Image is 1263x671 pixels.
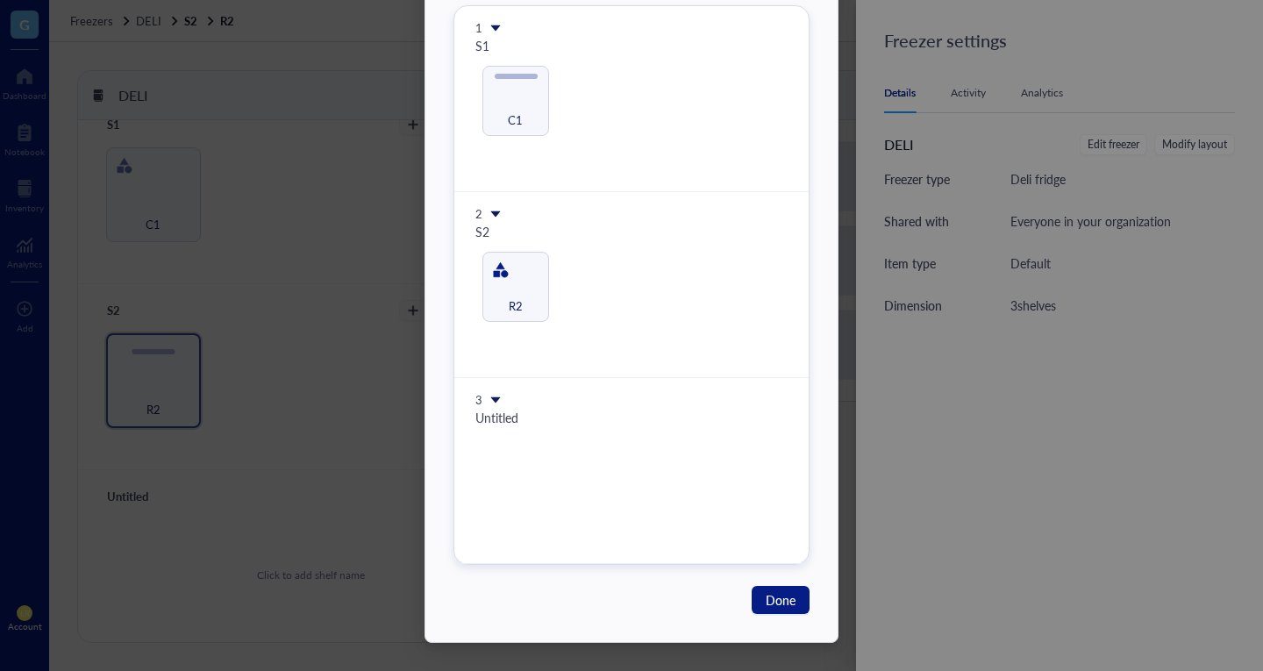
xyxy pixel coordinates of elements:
div: S1 [475,36,788,55]
div: 2 [475,206,482,222]
div: 1 [475,20,482,36]
span: C1 [508,111,523,128]
div: S2 [475,222,788,241]
div: C1 [482,66,549,136]
div: 3 [475,392,482,408]
button: Done [752,586,810,614]
span: Done [766,590,796,610]
div: R2 [482,252,549,322]
span: R2 [509,297,523,314]
div: Untitled [475,408,788,427]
